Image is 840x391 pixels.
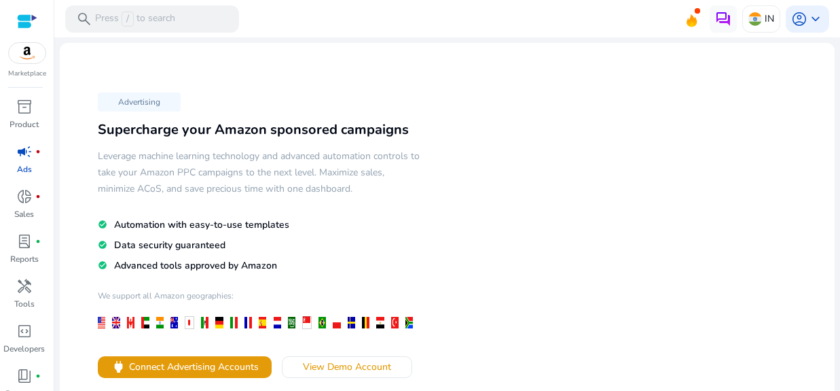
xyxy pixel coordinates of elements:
[791,11,807,27] span: account_circle
[98,219,107,231] mat-icon: check_circle
[282,356,412,378] button: View Demo Account
[17,163,32,175] p: Ads
[807,11,824,27] span: keyboard_arrow_down
[98,260,107,271] mat-icon: check_circle
[98,239,107,251] mat-icon: check_circle
[16,323,33,339] span: code_blocks
[98,148,420,197] h5: Leverage machine learning technology and advanced automation controls to take your Amazon PPC cam...
[111,359,126,375] span: power
[35,373,41,379] span: fiber_manual_record
[114,259,277,272] span: Advanced tools approved by Amazon
[16,368,33,384] span: book_4
[95,12,175,27] p: Press to search
[98,92,181,112] p: Advertising
[114,218,289,231] span: Automation with easy-to-use templates
[9,43,45,63] img: amazon.svg
[765,7,774,31] p: IN
[35,194,41,199] span: fiber_manual_record
[35,149,41,154] span: fiber_manual_record
[8,69,46,79] p: Marketplace
[76,11,92,27] span: search
[3,343,45,355] p: Developers
[14,208,34,220] p: Sales
[10,118,39,131] p: Product
[114,239,225,252] span: Data security guaranteed
[16,188,33,205] span: donut_small
[14,298,35,310] p: Tools
[10,253,39,265] p: Reports
[35,239,41,244] span: fiber_manual_record
[303,360,391,374] span: View Demo Account
[16,99,33,115] span: inventory_2
[98,290,420,311] h4: We support all Amazon geographies:
[16,233,33,250] span: lab_profile
[98,122,420,138] h3: Supercharge your Amazon sponsored campaigns
[122,12,134,27] span: /
[16,278,33,294] span: handyman
[98,356,272,378] button: powerConnect Advertising Accounts
[16,143,33,160] span: campaign
[129,360,259,374] span: Connect Advertising Accounts
[748,12,762,26] img: in.svg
